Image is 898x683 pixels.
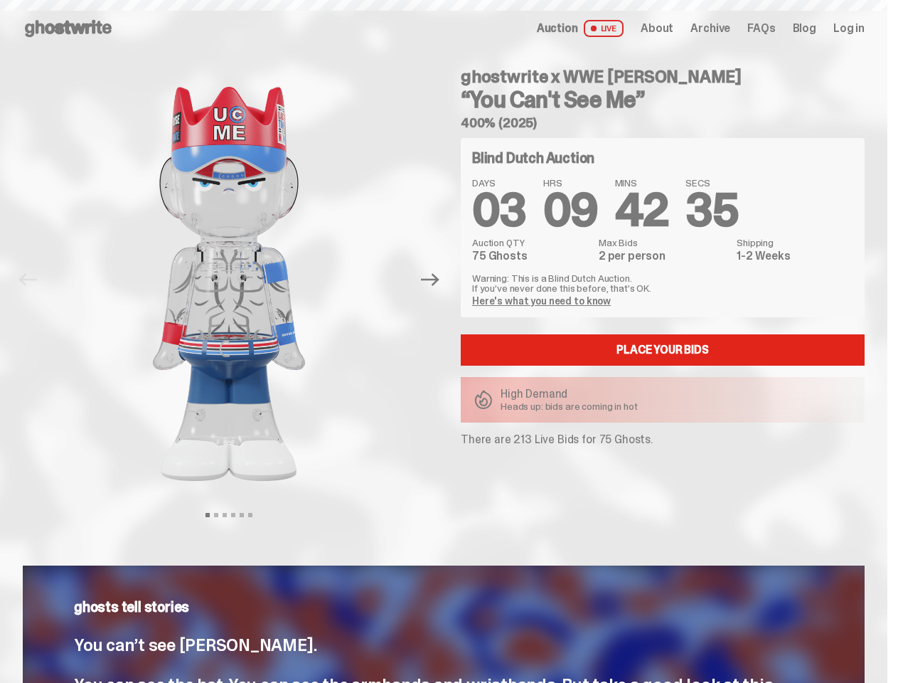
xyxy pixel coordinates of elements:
[231,513,235,517] button: View slide 4
[543,181,598,240] span: 09
[461,334,865,366] a: Place your Bids
[537,20,624,37] a: Auction LIVE
[737,250,853,262] dd: 1-2 Weeks
[472,181,526,240] span: 03
[248,513,252,517] button: View slide 6
[48,57,410,511] img: John_Cena_Hero_1.png
[472,250,590,262] dd: 75 Ghosts
[833,23,865,34] a: Log in
[690,23,730,34] a: Archive
[599,238,728,248] dt: Max Bids
[74,634,316,656] span: You can’t see [PERSON_NAME].
[737,238,853,248] dt: Shipping
[223,513,227,517] button: View slide 3
[747,23,775,34] a: FAQs
[615,178,669,188] span: MINS
[599,250,728,262] dd: 2 per person
[461,68,865,85] h4: ghostwrite x WWE [PERSON_NAME]
[461,434,865,445] p: There are 213 Live Bids for 75 Ghosts.
[501,388,638,400] p: High Demand
[472,273,853,293] p: Warning: This is a Blind Dutch Auction. If you’ve never done this before, that’s OK.
[472,295,611,307] a: Here's what you need to know
[641,23,673,34] a: About
[543,178,598,188] span: HRS
[537,23,578,34] span: Auction
[472,178,526,188] span: DAYS
[472,151,594,165] h4: Blind Dutch Auction
[214,513,218,517] button: View slide 2
[615,181,669,240] span: 42
[685,181,738,240] span: 35
[501,401,638,411] p: Heads up: bids are coming in hot
[240,513,244,517] button: View slide 5
[74,600,813,614] p: ghosts tell stories
[205,513,210,517] button: View slide 1
[685,178,738,188] span: SECS
[472,238,590,248] dt: Auction QTY
[461,117,865,129] h5: 400% (2025)
[415,264,446,295] button: Next
[584,20,624,37] span: LIVE
[793,23,816,34] a: Blog
[461,88,865,111] h3: “You Can't See Me”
